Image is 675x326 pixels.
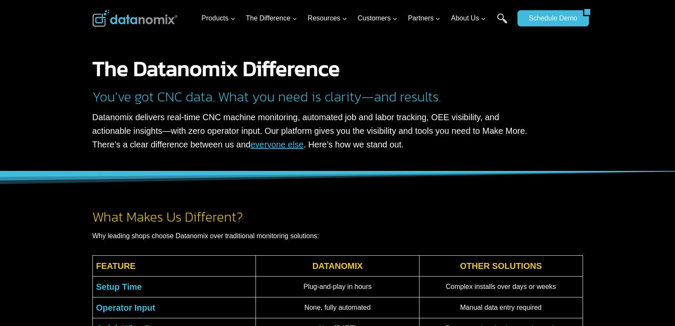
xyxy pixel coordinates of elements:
[92,52,340,84] strong: The Datanomix Difference
[423,302,579,313] p: Manual data entry required
[96,259,253,273] p: FEATURE
[92,110,538,151] p: Datanomix delivers real-time CNC machine monitoring, automated job and labor tracking, OEE visibi...
[246,13,297,24] span: The Difference
[250,140,304,149] a: everyone else
[201,13,235,24] span: Products
[92,231,583,242] p: Why leading shops choose Datanomix over traditional monitoring solutions:
[408,13,440,24] span: Partners
[308,13,347,24] span: Resources
[259,302,416,313] p: None, fully automated
[358,13,397,24] span: Customers
[92,10,178,27] img: Datanomix
[92,90,538,104] h2: You’ve got CNC data. What you need is clarity—and results.
[423,259,579,273] p: OTHER SOLUTIONS
[423,281,579,292] p: Complex installs over days or weeks
[517,10,583,26] a: Schedule Demo
[451,13,486,24] span: About Us
[259,259,416,273] p: DATANOMIX
[259,281,416,292] p: Plug-and-play in hours
[92,210,583,224] h2: What Makes Us Different?
[198,5,513,32] nav: Primary Navigation
[96,282,142,291] strong: Setup Time
[497,13,508,32] a: Search
[96,303,155,312] strong: Operator Input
